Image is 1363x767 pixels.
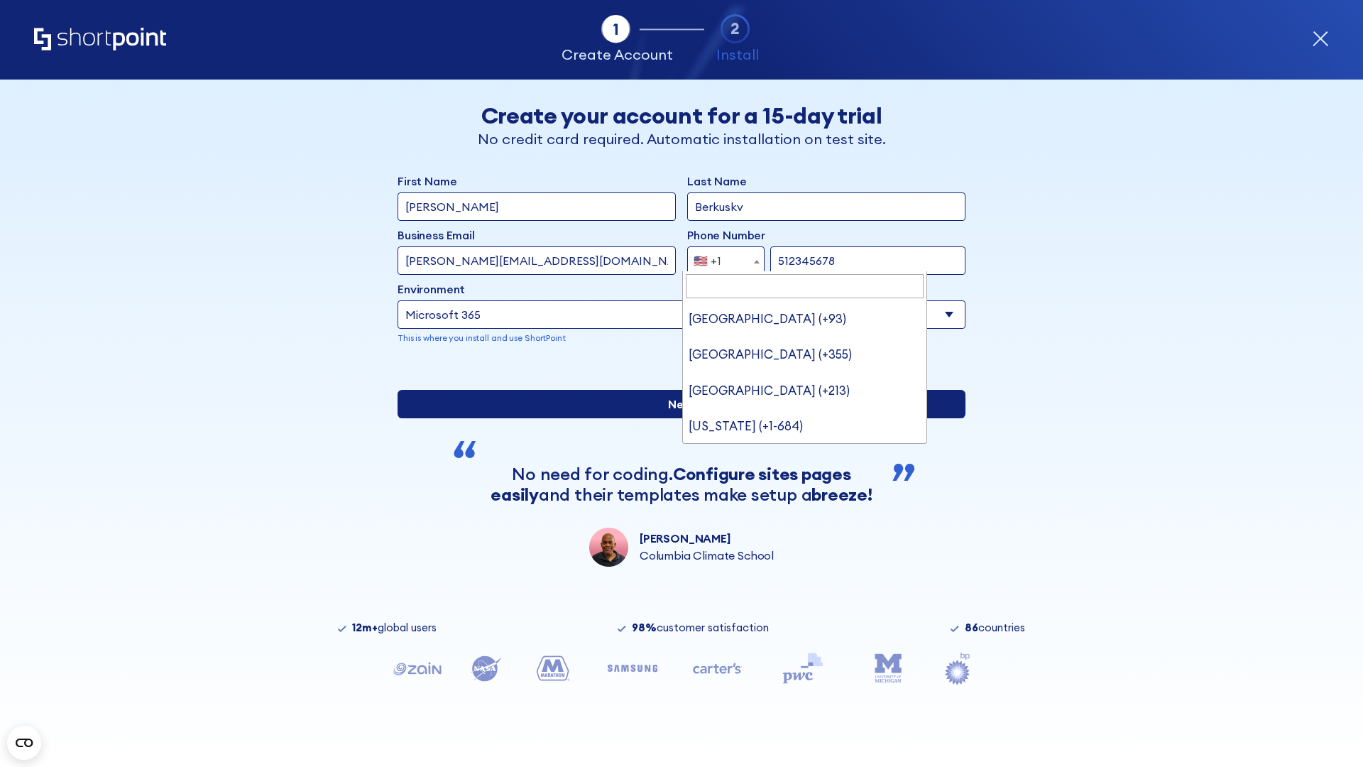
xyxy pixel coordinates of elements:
li: [GEOGRAPHIC_DATA] (+213) [683,373,927,408]
li: [US_STATE] (+1-684) [683,408,927,444]
li: [GEOGRAPHIC_DATA] (+93) [683,301,927,337]
input: Search [686,274,924,298]
li: [GEOGRAPHIC_DATA] (+355) [683,337,927,372]
button: Open CMP widget [7,726,41,760]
